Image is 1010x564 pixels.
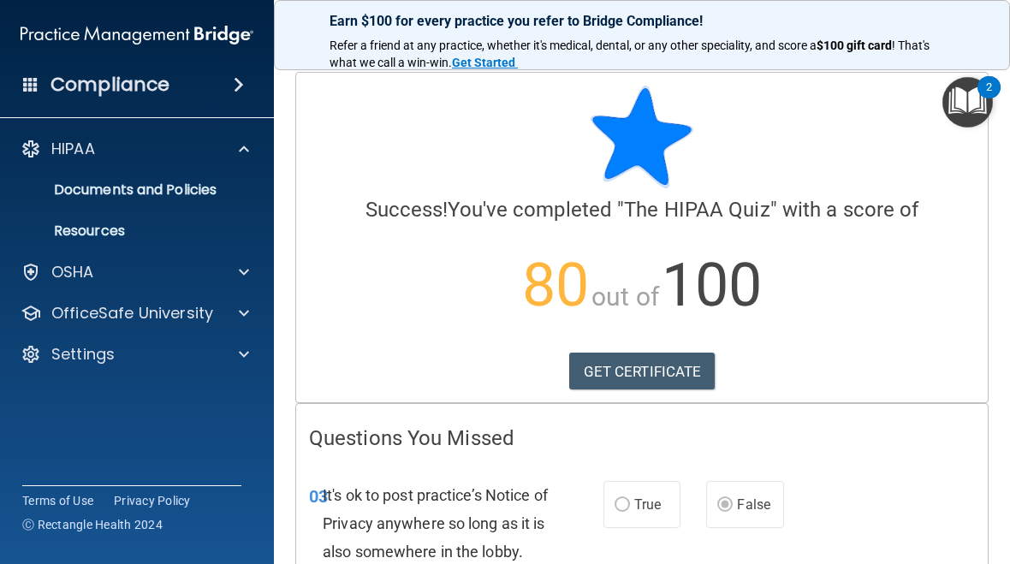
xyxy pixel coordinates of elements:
span: True [634,496,661,513]
span: It's ok to post practice’s Notice of Privacy anywhere so long as it is also somewhere in the lobby. [323,486,548,561]
a: Privacy Policy [114,492,191,509]
input: False [717,499,733,512]
span: 80 [522,250,589,320]
a: HIPAA [21,139,249,159]
span: ! That's what we call a win-win. [330,39,932,69]
img: blue-star-rounded.9d042014.png [591,86,693,188]
p: Earn $100 for every practice you refer to Bridge Compliance! [330,13,954,29]
a: Get Started [452,56,518,69]
span: Success! [365,198,449,222]
div: 2 [986,87,992,110]
span: 03 [309,486,328,507]
a: OSHA [21,262,249,282]
h4: Questions You Missed [309,427,975,449]
button: Open Resource Center, 2 new notifications [942,77,993,128]
p: HIPAA [51,139,95,159]
p: Resources [11,223,245,240]
p: Documents and Policies [11,181,245,199]
p: OSHA [51,262,94,282]
a: Settings [21,344,249,365]
span: out of [591,282,659,312]
strong: $100 gift card [817,39,892,52]
h4: You've completed " " with a score of [309,199,975,221]
span: 100 [662,250,762,320]
img: PMB logo [21,18,253,52]
a: Terms of Use [22,492,93,509]
span: False [737,496,770,513]
span: Refer a friend at any practice, whether it's medical, dental, or any other speciality, and score a [330,39,817,52]
h4: Compliance [50,73,169,97]
a: OfficeSafe University [21,303,249,324]
a: GET CERTIFICATE [569,353,716,390]
span: The HIPAA Quiz [624,198,769,222]
p: Settings [51,344,115,365]
span: Ⓒ Rectangle Health 2024 [22,516,163,533]
p: OfficeSafe University [51,303,213,324]
input: True [615,499,630,512]
strong: Get Started [452,56,515,69]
